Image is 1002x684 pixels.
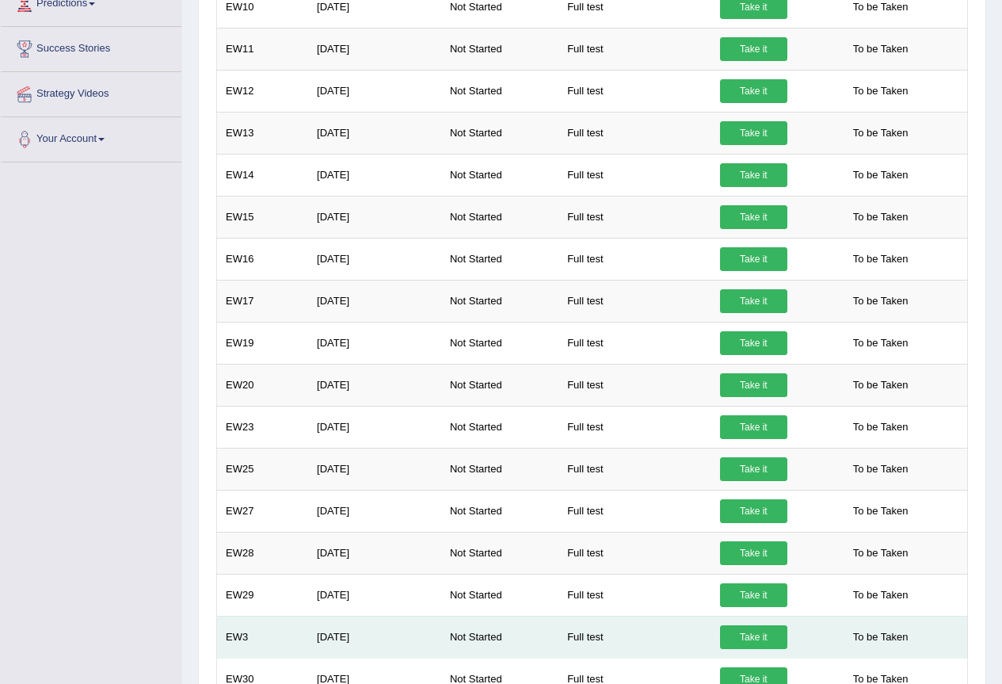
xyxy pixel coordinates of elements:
td: Not Started [441,112,558,154]
td: Not Started [441,238,558,280]
td: Not Started [441,616,558,658]
a: Your Account [1,117,181,157]
a: Take it [720,331,787,355]
td: EW3 [217,616,309,658]
td: [DATE] [308,70,441,112]
td: Full test [558,154,711,196]
td: [DATE] [308,154,441,196]
td: Not Started [441,364,558,406]
td: [DATE] [308,448,441,490]
td: [DATE] [308,238,441,280]
td: [DATE] [308,112,441,154]
span: To be Taken [845,457,916,481]
td: EW23 [217,406,309,448]
td: Full test [558,112,711,154]
span: To be Taken [845,415,916,439]
td: EW11 [217,28,309,70]
td: Full test [558,406,711,448]
td: [DATE] [308,574,441,616]
td: EW14 [217,154,309,196]
td: Not Started [441,196,558,238]
td: EW13 [217,112,309,154]
a: Take it [720,121,787,145]
a: Take it [720,541,787,565]
td: Full test [558,490,711,532]
td: [DATE] [308,196,441,238]
td: Full test [558,616,711,658]
a: Success Stories [1,27,181,67]
a: Take it [720,625,787,649]
span: To be Taken [845,37,916,61]
td: Full test [558,574,711,616]
a: Take it [720,79,787,103]
a: Take it [720,583,787,607]
td: [DATE] [308,532,441,574]
td: Not Started [441,322,558,364]
span: To be Taken [845,289,916,313]
td: EW29 [217,574,309,616]
a: Take it [720,247,787,271]
a: Take it [720,415,787,439]
span: To be Taken [845,373,916,397]
span: To be Taken [845,205,916,229]
td: [DATE] [308,616,441,658]
td: EW28 [217,532,309,574]
td: Not Started [441,448,558,490]
td: Not Started [441,70,558,112]
td: Full test [558,196,711,238]
td: EW16 [217,238,309,280]
td: [DATE] [308,406,441,448]
td: Not Started [441,154,558,196]
td: EW15 [217,196,309,238]
td: Full test [558,532,711,574]
span: To be Taken [845,163,916,187]
td: Not Started [441,490,558,532]
td: [DATE] [308,28,441,70]
span: To be Taken [845,583,916,607]
td: Full test [558,70,711,112]
a: Take it [720,37,787,61]
td: Full test [558,280,711,322]
td: Full test [558,364,711,406]
td: Full test [558,238,711,280]
td: EW17 [217,280,309,322]
td: Not Started [441,574,558,616]
span: To be Taken [845,121,916,145]
td: EW20 [217,364,309,406]
span: To be Taken [845,625,916,649]
td: EW27 [217,490,309,532]
td: EW25 [217,448,309,490]
a: Take it [720,205,787,229]
span: To be Taken [845,499,916,523]
a: Take it [720,499,787,523]
a: Take it [720,163,787,187]
td: Not Started [441,280,558,322]
td: [DATE] [308,364,441,406]
td: Full test [558,448,711,490]
td: EW12 [217,70,309,112]
td: [DATE] [308,322,441,364]
td: Not Started [441,406,558,448]
td: [DATE] [308,280,441,322]
span: To be Taken [845,79,916,103]
a: Take it [720,373,787,397]
a: Take it [720,457,787,481]
span: To be Taken [845,247,916,271]
td: EW19 [217,322,309,364]
td: [DATE] [308,490,441,532]
span: To be Taken [845,541,916,565]
a: Take it [720,289,787,313]
a: Strategy Videos [1,72,181,112]
td: Full test [558,28,711,70]
td: Not Started [441,28,558,70]
td: Not Started [441,532,558,574]
span: To be Taken [845,331,916,355]
td: Full test [558,322,711,364]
